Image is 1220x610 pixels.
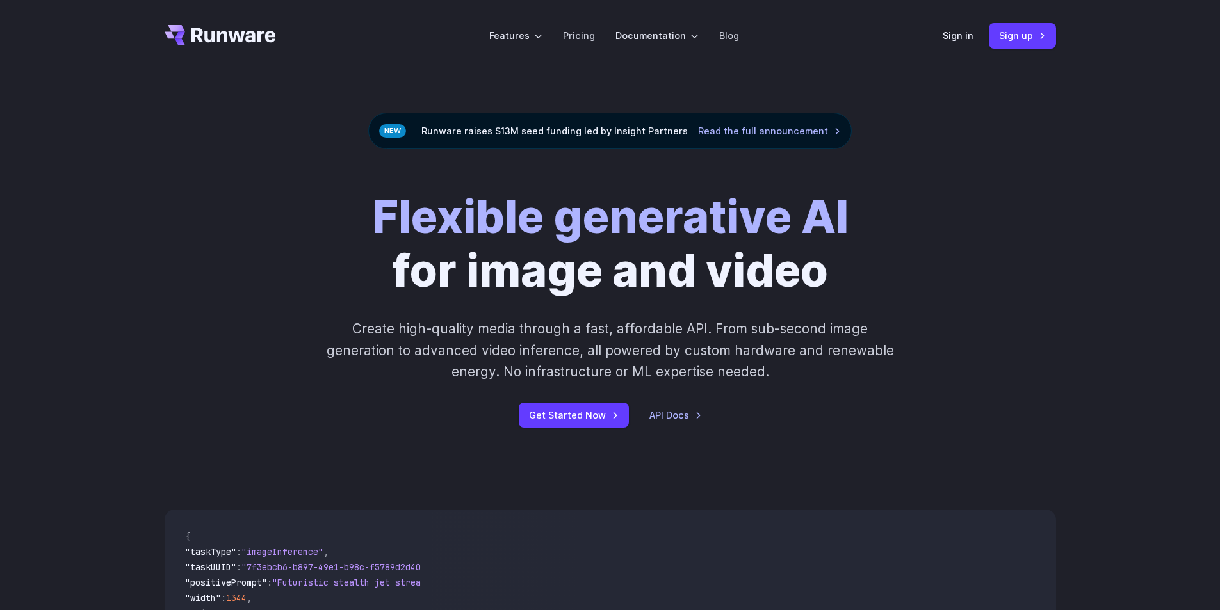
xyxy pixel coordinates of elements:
span: "positivePrompt" [185,577,267,588]
a: Read the full announcement [698,124,841,138]
span: "7f3ebcb6-b897-49e1-b98c-f5789d2d40d7" [241,561,436,573]
a: Blog [719,28,739,43]
span: 1344 [226,592,247,604]
a: Pricing [563,28,595,43]
h1: for image and video [372,190,849,298]
span: "taskUUID" [185,561,236,573]
span: "taskType" [185,546,236,558]
label: Features [489,28,542,43]
span: : [267,577,272,588]
span: : [236,561,241,573]
span: : [236,546,241,558]
span: , [247,592,252,604]
span: { [185,531,190,542]
span: : [221,592,226,604]
span: , [323,546,329,558]
strong: Flexible generative AI [372,189,849,244]
span: "imageInference" [241,546,323,558]
span: "Futuristic stealth jet streaking through a neon-lit cityscape with glowing purple exhaust" [272,577,738,588]
a: API Docs [649,408,702,422]
span: "width" [185,592,221,604]
p: Create high-quality media through a fast, affordable API. From sub-second image generation to adv... [325,318,895,382]
label: Documentation [615,28,699,43]
a: Sign up [989,23,1056,48]
a: Go to / [165,25,276,45]
div: Runware raises $13M seed funding led by Insight Partners [368,113,852,149]
a: Get Started Now [519,403,629,428]
a: Sign in [943,28,973,43]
